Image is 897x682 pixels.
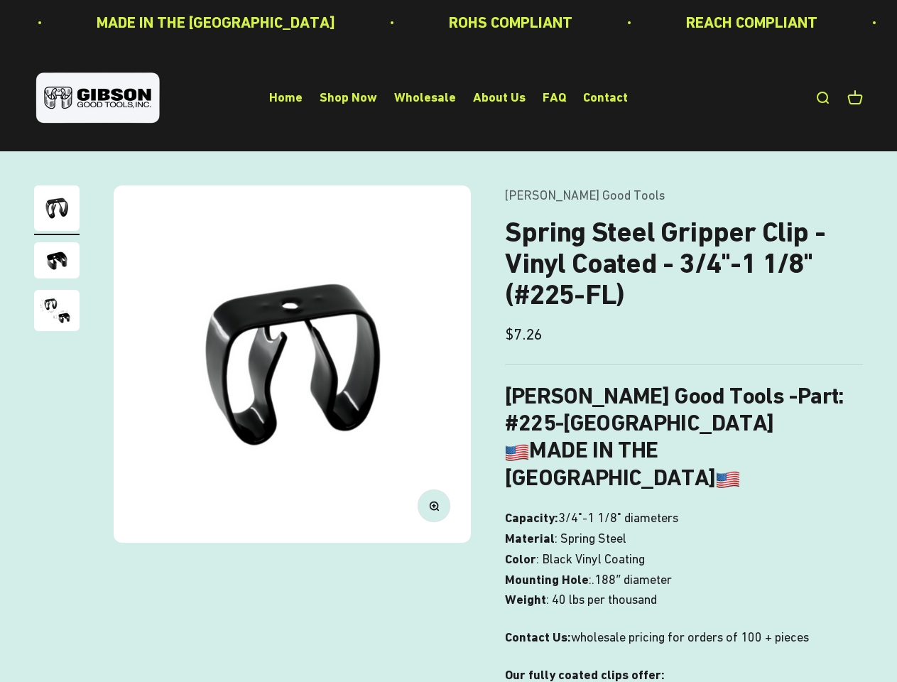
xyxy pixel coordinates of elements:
[536,549,645,570] span: : Black Vinyl Coating
[505,627,863,648] p: wholesale pricing for orders of 100 + pieces
[505,667,665,682] strong: Our fully coated clips offer:
[94,10,333,35] p: MADE IN THE [GEOGRAPHIC_DATA]
[473,90,526,105] a: About Us
[505,629,571,644] strong: Contact Us:
[543,90,566,105] a: FAQ
[684,10,815,35] p: REACH COMPLIANT
[546,590,657,610] span: : 40 lbs per thousand
[394,90,456,105] a: Wholesale
[34,185,80,235] button: Go to item 1
[34,185,80,231] img: Gripper clip, made & shipped from the USA!
[269,90,303,105] a: Home
[505,592,546,607] strong: Weight
[798,382,838,409] span: Part
[505,510,558,525] strong: Capacity:
[589,570,592,590] span: :
[583,90,628,105] a: Contact
[447,10,570,35] p: ROHS COMPLIANT
[505,436,739,490] b: MADE IN THE [GEOGRAPHIC_DATA]
[320,90,377,105] a: Shop Now
[34,290,80,331] img: close up of a spring steel gripper clip, tool clip, durable, secure holding, Excellent corrosion ...
[505,382,844,436] strong: : #225-[GEOGRAPHIC_DATA]
[114,185,471,543] img: Gripper clip, made & shipped from the USA!
[555,529,626,549] span: : Spring Steel
[505,572,589,587] strong: Mounting Hole
[505,531,555,546] strong: Material
[505,322,543,347] sale-price: $7.26
[505,551,536,566] strong: Color
[34,242,80,278] img: close up of a spring steel gripper clip, tool clip, durable, secure holding, Excellent corrosion ...
[505,508,863,610] p: 3/4"-1 1/8" diameters
[505,382,838,409] b: [PERSON_NAME] Good Tools -
[592,570,671,590] span: .188″ diameter
[505,217,863,310] h1: Spring Steel Gripper Clip - Vinyl Coated - 3/4"-1 1/8" (#225-FL)
[505,188,665,202] a: [PERSON_NAME] Good Tools
[34,290,80,335] button: Go to item 3
[34,242,80,283] button: Go to item 2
